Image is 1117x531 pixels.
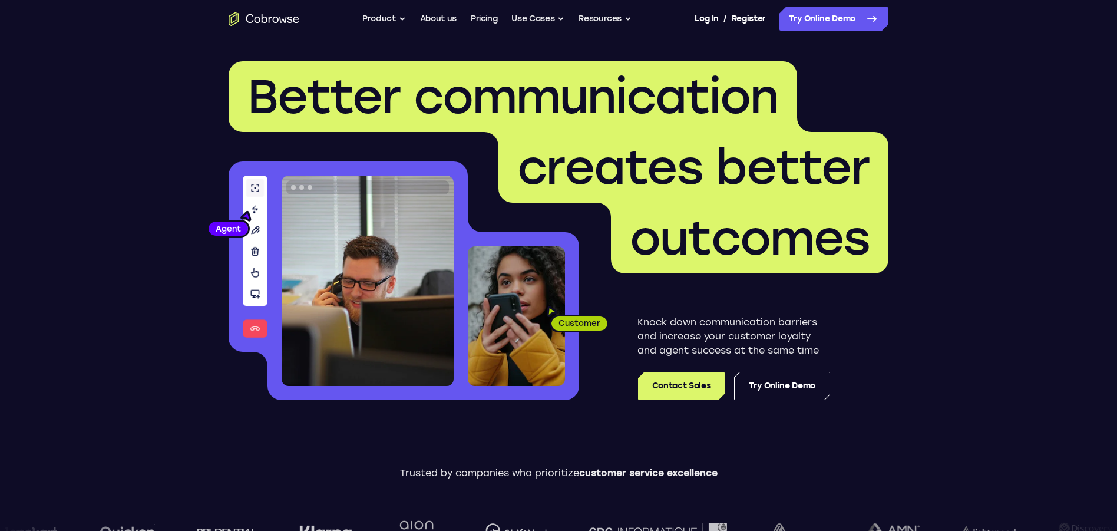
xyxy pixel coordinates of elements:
span: Better communication [247,68,778,125]
img: A customer holding their phone [468,246,565,386]
button: Use Cases [511,7,564,31]
span: customer service excellence [579,467,718,479]
a: Log In [695,7,718,31]
a: Contact Sales [638,372,725,400]
a: Try Online Demo [779,7,888,31]
span: / [723,12,727,26]
button: Product [362,7,406,31]
p: Knock down communication barriers and increase your customer loyalty and agent success at the sam... [637,315,830,358]
a: Pricing [471,7,498,31]
span: creates better [517,139,870,196]
img: A customer support agent talking on the phone [282,176,454,386]
a: Try Online Demo [734,372,830,400]
span: outcomes [630,210,870,266]
a: About us [420,7,457,31]
button: Resources [579,7,632,31]
a: Go to the home page [229,12,299,26]
a: Register [732,7,766,31]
